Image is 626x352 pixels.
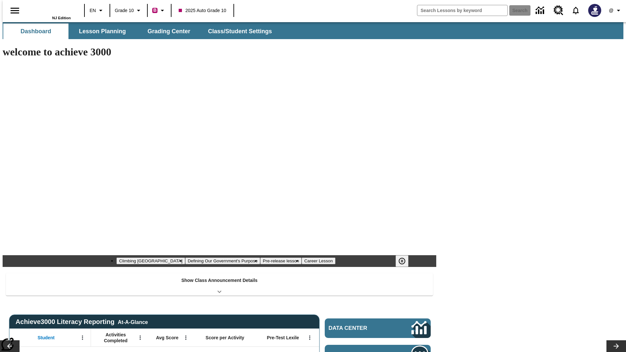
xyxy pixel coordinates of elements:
[260,257,302,264] button: Slide 3 Pre-release lesson
[3,23,278,39] div: SubNavbar
[115,7,134,14] span: Grade 10
[28,3,71,16] a: Home
[181,333,191,343] button: Open Menu
[584,2,605,19] button: Select a new avatar
[156,335,178,341] span: Avg Score
[417,5,507,16] input: search field
[395,255,409,267] button: Pause
[16,318,148,326] span: Achieve3000 Literacy Reporting
[94,332,137,344] span: Activities Completed
[70,23,135,39] button: Lesson Planning
[87,5,108,16] button: Language: EN, Select a language
[267,335,299,341] span: Pre-Test Lexile
[150,5,169,16] button: Boost Class color is violet red. Change class color
[206,335,245,341] span: Score per Activity
[5,1,24,20] button: Open side menu
[112,5,145,16] button: Grade: Grade 10, Select a grade
[118,318,148,325] div: At-A-Glance
[395,255,415,267] div: Pause
[179,7,226,14] span: 2025 Auto Grade 10
[302,257,335,264] button: Slide 4 Career Lesson
[185,257,260,264] button: Slide 2 Defining Our Government's Purpose
[6,273,433,296] div: Show Class Announcement Details
[609,7,613,14] span: @
[37,335,54,341] span: Student
[606,340,626,352] button: Lesson carousel, Next
[329,325,390,331] span: Data Center
[3,23,68,39] button: Dashboard
[550,2,567,19] a: Resource Center, Will open in new tab
[181,277,258,284] p: Show Class Announcement Details
[52,16,71,20] span: NJ Edition
[3,46,436,58] h1: welcome to achieve 3000
[588,4,601,17] img: Avatar
[135,333,145,343] button: Open Menu
[116,257,185,264] button: Slide 1 Climbing Mount Tai
[28,2,71,20] div: Home
[203,23,277,39] button: Class/Student Settings
[532,2,550,20] a: Data Center
[21,28,51,35] span: Dashboard
[208,28,272,35] span: Class/Student Settings
[605,5,626,16] button: Profile/Settings
[3,22,623,39] div: SubNavbar
[79,28,126,35] span: Lesson Planning
[305,333,315,343] button: Open Menu
[90,7,96,14] span: EN
[153,6,156,14] span: B
[136,23,201,39] button: Grading Center
[325,318,431,338] a: Data Center
[147,28,190,35] span: Grading Center
[567,2,584,19] a: Notifications
[78,333,87,343] button: Open Menu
